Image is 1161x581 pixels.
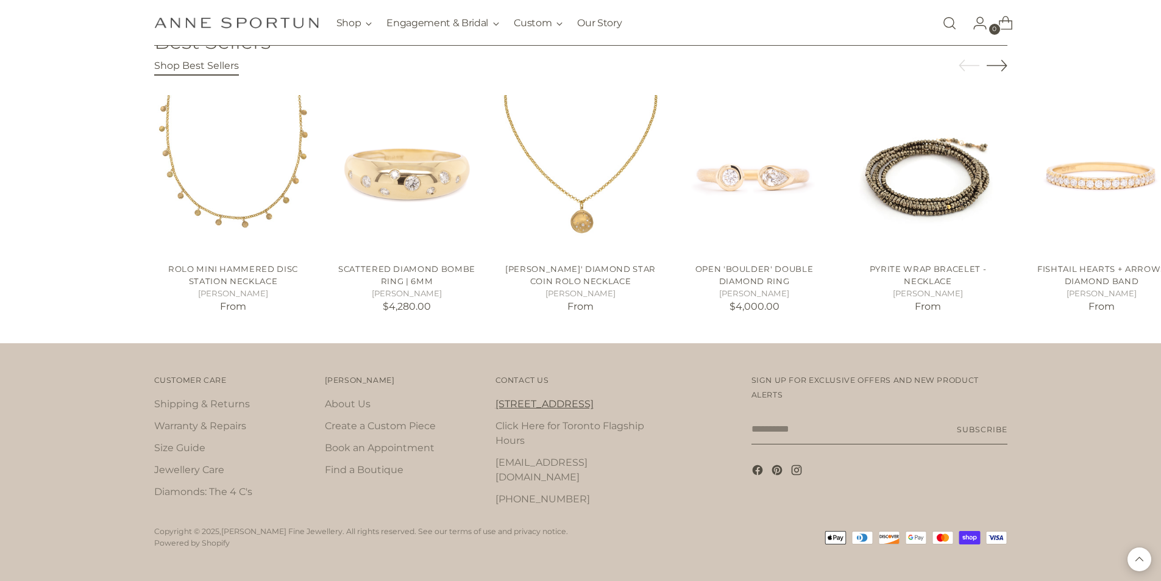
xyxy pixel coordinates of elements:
[751,376,979,399] span: Sign up for exclusive offers and new product alerts
[328,95,486,254] a: Scattered Diamond Bombe Ring | 6mm
[386,10,499,37] button: Engagement & Bridal
[325,420,436,432] a: Create a Custom Piece
[336,10,372,37] button: Shop
[154,538,230,547] a: Powered by Shopify
[154,376,227,385] span: Customer Care
[695,264,814,286] a: Open 'Boulder' Double Diamond Ring
[221,527,343,536] a: [PERSON_NAME] Fine Jewellery
[325,376,395,385] span: [PERSON_NAME]
[505,264,656,286] a: [PERSON_NAME]' Diamond Star Coin Rolo Necklace
[849,95,1007,254] a: Pyrite Wrap Bracelet - Necklace
[338,264,475,286] a: Scattered Diamond Bombe Ring | 6mm
[325,464,403,476] a: Find a Boutique
[328,288,486,300] h5: [PERSON_NAME]
[989,11,1013,35] a: Open cart modal
[675,95,834,254] a: Open 'Boulder' Double Diamond Ring
[959,55,979,76] button: Move to previous carousel slide
[154,526,568,538] p: Copyright © 2025, . All rights reserved. See our terms of use and privacy notice.
[937,11,962,35] a: Open search modal
[383,301,431,312] span: $4,280.00
[154,30,271,52] h2: Best Sellers
[577,10,622,37] a: Our Story
[154,420,246,432] a: Warranty & Repairs
[849,299,1007,314] p: From
[325,398,371,410] a: About Us
[154,442,205,454] a: Size Guide
[849,288,1007,300] h5: [PERSON_NAME]
[502,299,660,314] p: From
[514,10,563,37] button: Custom
[730,301,779,312] span: $4,000.00
[989,24,1000,35] span: 0
[154,398,250,410] a: Shipping & Returns
[154,60,239,71] span: Shop Best Sellers
[154,95,313,254] a: Rolo Mini Hammered Disc Station Necklace
[502,288,660,300] h5: [PERSON_NAME]
[154,60,239,76] a: Shop Best Sellers
[675,288,834,300] h5: [PERSON_NAME]
[957,414,1007,444] button: Subscribe
[325,442,435,454] a: Book an Appointment
[154,17,319,29] a: Anne Sportun Fine Jewellery
[1127,547,1151,571] button: Back to top
[495,398,594,410] a: [STREET_ADDRESS]
[502,95,660,254] a: Luna' Diamond Star Coin Rolo Necklace
[987,55,1007,76] button: Move to next carousel slide
[154,486,252,497] a: Diamonds: The 4 C's
[154,299,313,314] p: From
[168,264,298,286] a: Rolo Mini Hammered Disc Station Necklace
[963,11,987,35] a: Go to the account page
[870,264,986,286] a: Pyrite Wrap Bracelet - Necklace
[495,420,644,446] a: Click Here for Toronto Flagship Hours
[154,288,313,300] h5: [PERSON_NAME]
[495,376,549,385] span: Contact Us
[495,493,590,505] a: [PHONE_NUMBER]
[495,457,588,483] a: [EMAIL_ADDRESS][DOMAIN_NAME]
[154,464,224,476] a: Jewellery Care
